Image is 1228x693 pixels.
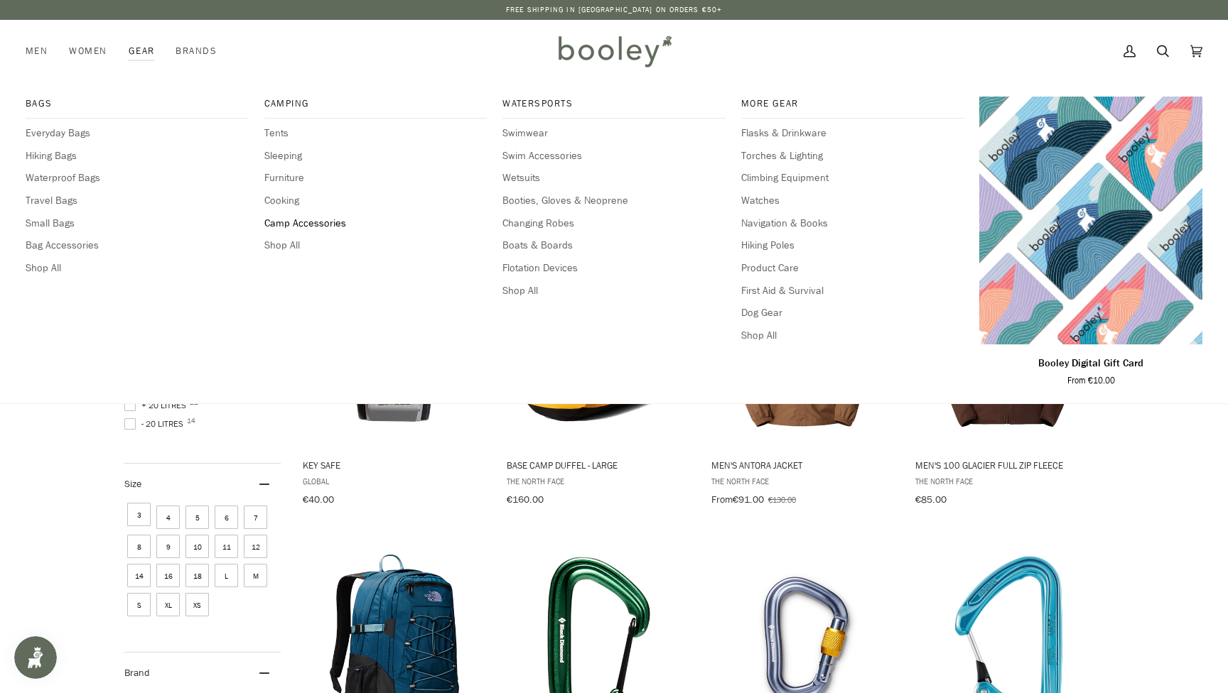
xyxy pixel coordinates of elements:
[14,636,57,679] iframe: Button to open loyalty program pop-up
[979,97,1202,387] product-grid-item: Booley Digital Gift Card
[26,261,249,276] a: Shop All
[502,216,726,231] a: Changing Robes
[1038,356,1143,371] p: Booley Digital Gift Card
[156,564,180,587] span: Size: 16
[507,475,691,487] span: The North Face
[26,238,249,253] span: Bag Accessories
[741,170,964,186] a: Climbing Equipment
[507,459,691,471] span: Base Camp Duffel - Large
[264,170,488,186] a: Furniture
[185,535,209,558] span: Size: 10
[244,535,267,558] span: Size: 12
[741,283,964,299] a: First Aid & Survival
[1067,374,1115,387] span: From €10.00
[502,148,726,164] a: Swim Accessories
[127,564,151,587] span: Size: 14
[768,493,796,506] span: €130.00
[915,459,1099,471] span: Men's 100 Glacier Full Zip Fleece
[26,216,249,231] a: Small Bags
[156,593,180,616] span: Size: XL
[127,503,151,526] span: Size: 3
[741,238,964,253] span: Hiking Poles
[26,170,249,186] a: Waterproof Bags
[741,328,964,344] span: Shop All
[502,283,726,299] a: Shop All
[915,493,947,506] span: €85.00
[118,20,166,82] a: Gear
[741,148,964,164] a: Torches & Lighting
[741,97,964,119] a: More Gear
[711,459,895,471] span: Men's Antora Jacket
[264,126,488,141] span: Tents
[215,564,238,587] span: Size: L
[118,20,166,82] div: Gear Bags Everyday Bags Hiking Bags Waterproof Bags Travel Bags Small Bags Bag Accessories Shop A...
[244,506,267,529] span: Size: 7
[26,20,58,82] div: Men
[741,126,964,141] span: Flasks & Drinkware
[185,564,209,587] span: Size: 18
[502,238,726,253] span: Boats & Boards
[124,418,188,430] span: - 20 Litres
[26,126,249,141] span: Everyday Bags
[185,506,209,529] span: Size: 5
[127,593,151,616] span: Size: S
[264,148,488,164] a: Sleeping
[187,418,195,425] span: 14
[502,126,726,141] span: Swimwear
[176,44,217,58] span: Brands
[69,44,107,58] span: Women
[741,97,964,111] span: More Gear
[26,97,249,111] span: Bags
[552,31,677,72] img: Booley
[264,97,488,119] a: Camping
[502,97,726,111] span: Watersports
[502,261,726,276] span: Flotation Devices
[502,97,726,119] a: Watersports
[711,493,733,506] span: From
[26,97,249,119] a: Bags
[502,193,726,209] a: Booties, Gloves & Neoprene
[502,170,726,186] a: Wetsuits
[507,493,544,506] span: €160.00
[264,216,488,231] a: Camp Accessories
[264,97,488,111] span: Camping
[264,238,488,253] a: Shop All
[215,506,238,529] span: Size: 6
[190,399,198,406] span: 22
[26,193,249,209] a: Travel Bags
[124,399,190,412] span: + 20 Litres
[979,97,1202,344] a: Booley Digital Gift Card
[165,20,227,82] div: Brands
[741,216,964,231] a: Navigation & Books
[741,193,964,209] a: Watches
[264,193,488,209] span: Cooking
[741,305,964,321] a: Dog Gear
[58,20,117,82] a: Women
[156,506,180,529] span: Size: 4
[979,97,1202,344] product-grid-item-variant: €10.00
[506,4,722,16] p: Free Shipping in [GEOGRAPHIC_DATA] on Orders €50+
[244,564,267,587] span: Size: M
[303,493,334,506] span: €40.00
[733,493,764,506] span: €91.00
[124,666,150,680] span: Brand
[156,535,180,558] span: Size: 9
[26,148,249,164] a: Hiking Bags
[741,261,964,276] span: Product Care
